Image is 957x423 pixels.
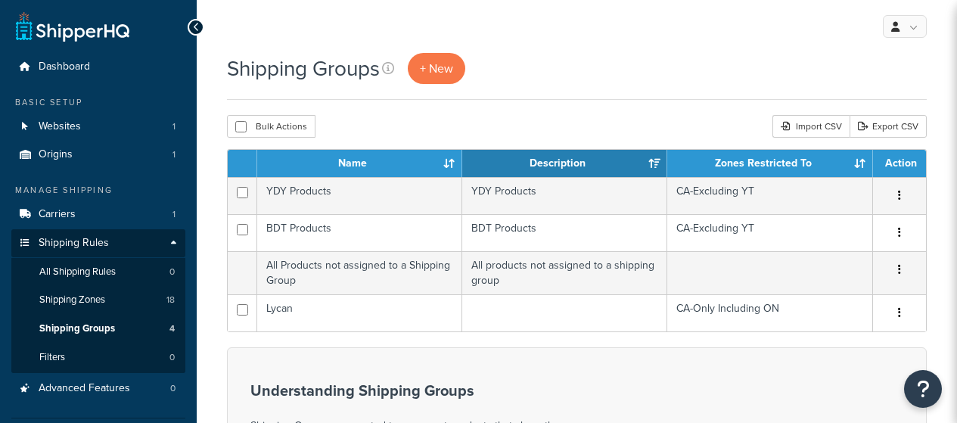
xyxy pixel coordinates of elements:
span: 4 [169,322,175,335]
span: 0 [169,351,175,364]
td: All Products not assigned to a Shipping Group [257,251,462,294]
a: Origins 1 [11,141,185,169]
span: 18 [166,294,175,306]
li: Websites [11,113,185,141]
a: Advanced Features 0 [11,375,185,403]
span: 0 [170,382,176,395]
span: Dashboard [39,61,90,73]
a: Filters 0 [11,344,185,372]
td: CA-Excluding YT [667,177,873,214]
span: 1 [172,148,176,161]
li: Filters [11,344,185,372]
button: Bulk Actions [227,115,315,138]
td: CA-Only Including ON [667,294,873,331]
th: Zones Restricted To: activate to sort column ascending [667,150,873,177]
span: 1 [172,208,176,221]
li: Shipping Groups [11,315,185,343]
li: Carriers [11,201,185,229]
span: 1 [172,120,176,133]
a: Dashboard [11,53,185,81]
div: Import CSV [772,115,850,138]
td: BDT Products [257,214,462,251]
span: All Shipping Rules [39,266,116,278]
a: Shipping Zones 18 [11,286,185,314]
a: ShipperHQ Home [16,11,129,42]
button: Open Resource Center [904,370,942,408]
a: Export CSV [850,115,927,138]
td: YDY Products [462,177,667,214]
td: YDY Products [257,177,462,214]
th: Description: activate to sort column ascending [462,150,667,177]
a: Carriers 1 [11,201,185,229]
span: + New [420,60,453,77]
th: Name: activate to sort column ascending [257,150,462,177]
td: All products not assigned to a shipping group [462,251,667,294]
span: Shipping Groups [39,322,115,335]
h3: Understanding Shipping Groups [250,382,629,399]
span: Filters [39,351,65,364]
li: All Shipping Rules [11,258,185,286]
span: Carriers [39,208,76,221]
h1: Shipping Groups [227,54,380,83]
td: BDT Products [462,214,667,251]
a: All Shipping Rules 0 [11,258,185,286]
li: Advanced Features [11,375,185,403]
span: Shipping Zones [39,294,105,306]
div: Manage Shipping [11,184,185,197]
div: Basic Setup [11,96,185,109]
th: Action [873,150,926,177]
span: Websites [39,120,81,133]
td: CA-Excluding YT [667,214,873,251]
a: Shipping Groups 4 [11,315,185,343]
a: Shipping Rules [11,229,185,257]
span: Origins [39,148,73,161]
li: Shipping Rules [11,229,185,373]
li: Shipping Zones [11,286,185,314]
a: + New [408,53,465,84]
span: Shipping Rules [39,237,109,250]
li: Origins [11,141,185,169]
td: Lycan [257,294,462,331]
a: Websites 1 [11,113,185,141]
span: 0 [169,266,175,278]
span: Advanced Features [39,382,130,395]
